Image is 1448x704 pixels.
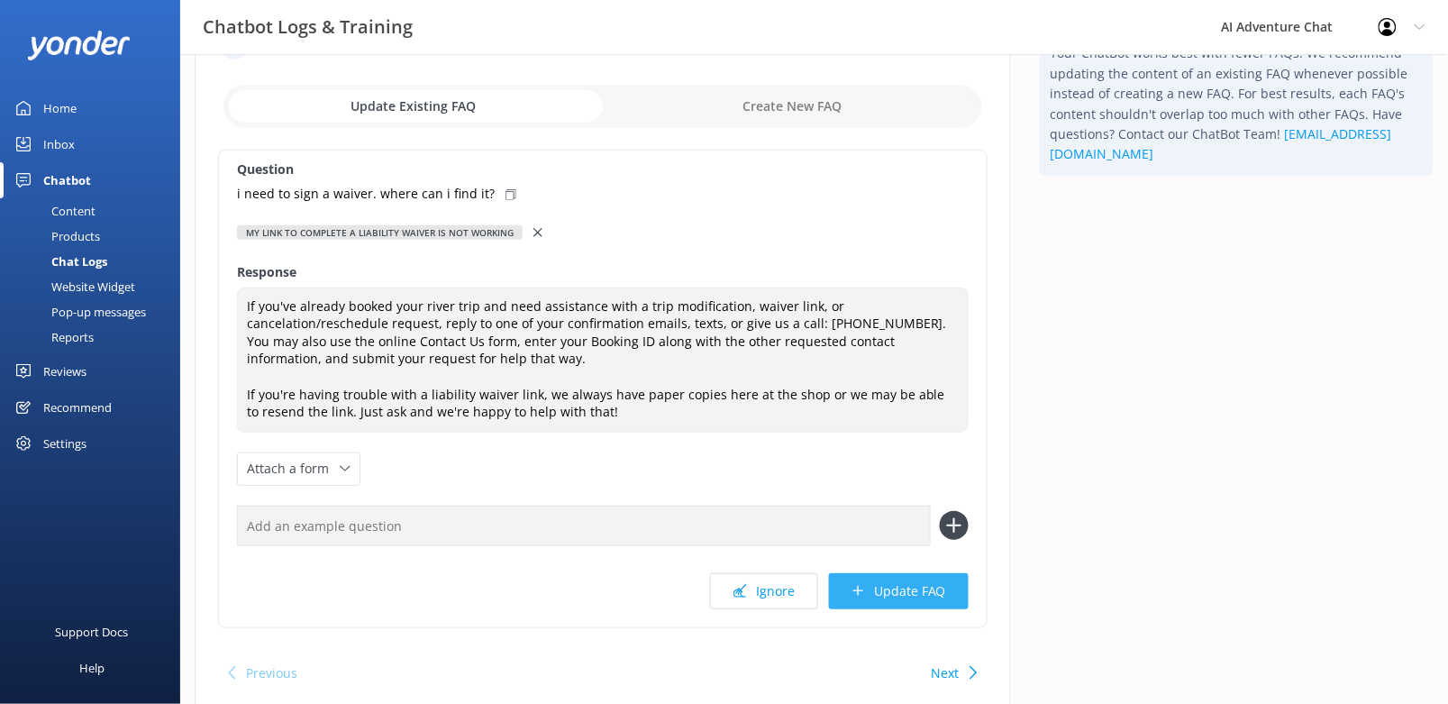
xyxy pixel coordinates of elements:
[56,614,129,650] div: Support Docs
[79,650,105,686] div: Help
[43,90,77,126] div: Home
[829,573,969,609] button: Update FAQ
[237,160,969,179] label: Question
[247,459,340,479] span: Attach a form
[203,13,413,41] h3: Chatbot Logs & Training
[43,353,87,389] div: Reviews
[27,31,131,60] img: yonder-white-logo.png
[237,288,969,433] textarea: If you've already booked your river trip and need assistance with a trip modification, waiver lin...
[237,262,969,282] label: Response
[11,224,100,249] div: Products
[11,274,180,299] a: Website Widget
[11,299,180,325] a: Pop-up messages
[43,162,91,198] div: Chatbot
[11,274,135,299] div: Website Widget
[11,249,180,274] a: Chat Logs
[43,126,75,162] div: Inbox
[11,224,180,249] a: Products
[11,249,107,274] div: Chat Logs
[43,425,87,462] div: Settings
[11,325,94,350] div: Reports
[43,389,112,425] div: Recommend
[11,198,180,224] a: Content
[237,225,523,240] div: My link to complete a liability waiver is not working
[710,573,818,609] button: Ignore
[1051,43,1423,164] p: Your ChatBot works best with fewer FAQs. We recommend updating the content of an existing FAQ whe...
[11,325,180,350] a: Reports
[11,198,96,224] div: Content
[237,506,931,546] input: Add an example question
[11,299,146,325] div: Pop-up messages
[932,655,960,691] button: Next
[237,184,495,204] p: i need to sign a waiver. where can i find it?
